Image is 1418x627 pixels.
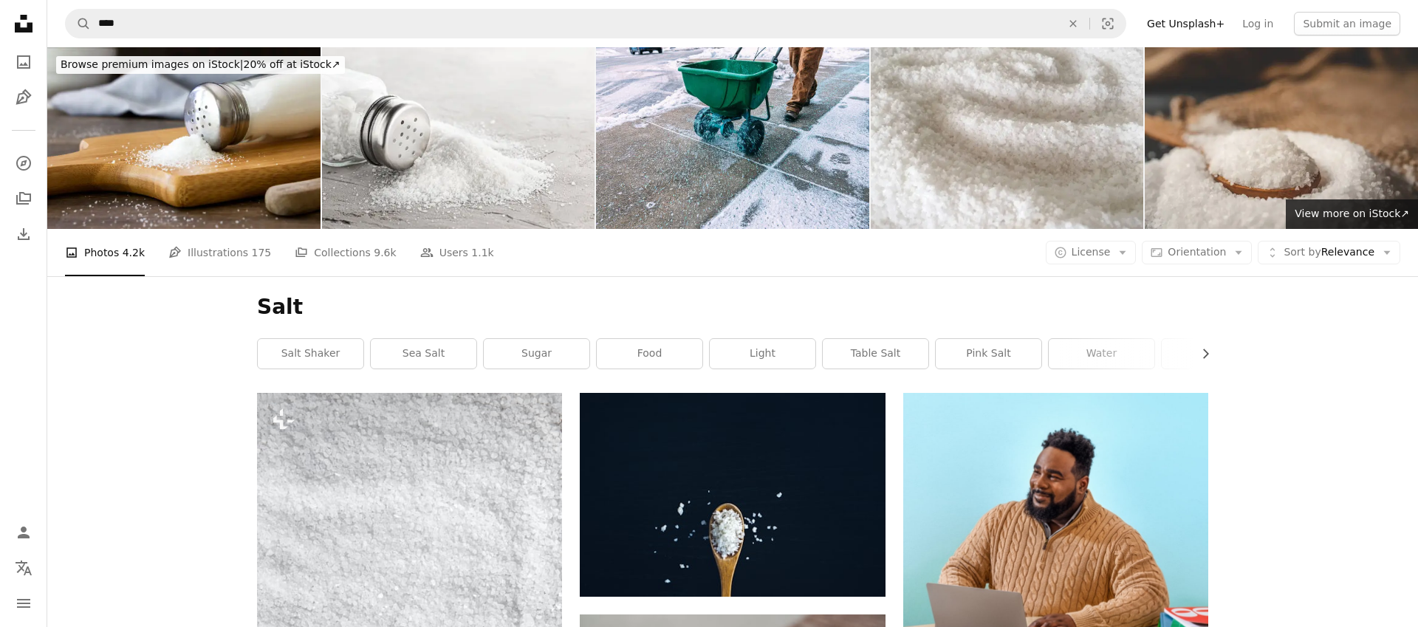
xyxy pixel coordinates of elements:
img: Salt jar and pile of spilled salt on a concrete plate [322,47,595,229]
a: brown wooden spoon [580,488,885,501]
a: Log in [1233,12,1282,35]
a: Browse premium images on iStock|20% off at iStock↗ [47,47,354,83]
img: Salt on wooden chopping board. [47,47,321,229]
a: food [597,339,702,369]
a: Download History [9,219,38,249]
a: Illustrations 175 [168,229,271,276]
a: table salt [823,339,928,369]
span: 175 [252,244,272,261]
button: Submit an image [1294,12,1400,35]
span: Orientation [1168,246,1226,258]
span: View more on iStock ↗ [1295,208,1409,219]
button: Search Unsplash [66,10,91,38]
a: salt shaker [258,339,363,369]
span: 9.6k [374,244,396,261]
img: brown wooden spoon [580,393,885,596]
button: scroll list to the right [1192,339,1208,369]
span: Browse premium images on iStock | [61,58,243,70]
img: Wooden spoon with salt, close-up [1145,47,1418,229]
a: water [1049,339,1154,369]
button: License [1046,241,1137,264]
form: Find visuals sitewide [65,9,1126,38]
a: View more on iStock↗ [1286,199,1418,229]
a: Collections 9.6k [295,229,396,276]
a: Explore [9,148,38,178]
button: Sort byRelevance [1258,241,1400,264]
a: Illustrations [9,83,38,112]
button: Menu [9,589,38,618]
a: pink salt [936,339,1041,369]
a: Collections [9,184,38,213]
span: Relevance [1284,245,1374,260]
button: Language [9,553,38,583]
span: 1.1k [471,244,493,261]
h1: Salt [257,294,1208,321]
a: Users 1.1k [420,229,494,276]
span: 20% off at iStock ↗ [61,58,340,70]
span: License [1072,246,1111,258]
button: Clear [1057,10,1089,38]
button: Orientation [1142,241,1252,264]
span: Sort by [1284,246,1321,258]
a: Log in / Sign up [9,518,38,547]
a: Get Unsplash+ [1138,12,1233,35]
a: light [710,339,815,369]
a: pepper [1162,339,1267,369]
img: Snow Removal Company or Maintenance Worker spreading Ice-Melting Calcium Chloride Salt on a Sidew... [596,47,869,229]
a: Photos [9,47,38,77]
a: sea salt [371,339,476,369]
a: sugar [484,339,589,369]
button: Visual search [1090,10,1126,38]
img: Salt background [871,47,1144,229]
